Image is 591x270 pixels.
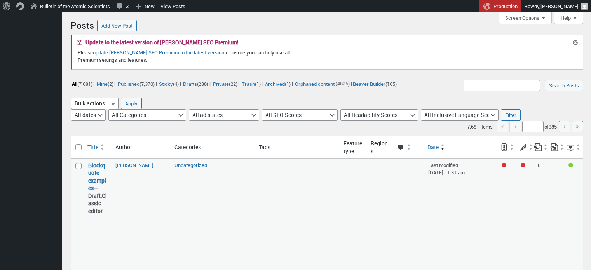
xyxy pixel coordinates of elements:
[549,123,557,130] span: 385
[112,136,171,158] th: Author
[509,121,521,132] span: ‹
[554,12,583,24] button: Help
[568,163,573,167] div: Good
[117,79,155,88] a: Published(7,370)
[171,136,255,158] th: Categories
[108,80,113,87] span: (2)
[255,136,340,158] th: Tags
[545,80,583,91] input: Search Posts
[564,122,566,131] span: ›
[255,80,261,87] span: (1)
[97,20,137,31] a: Add New Post
[85,40,239,45] h2: Update to the latest version of [PERSON_NAME] SEO Premium!
[88,162,106,192] a: “Blockquote examples” (Edit)
[158,79,180,88] a: Sticky(4)
[352,79,398,88] a: Beaver Builder(165)
[496,140,514,154] a: SEO score
[398,162,403,169] span: —
[259,162,263,169] span: —
[576,122,579,131] span: »
[340,136,367,158] th: Feature type
[197,80,208,87] span: (288)
[174,162,207,169] a: Uncategorized
[96,79,114,88] a: Mine(2)
[173,80,179,87] span: (4)
[544,123,558,130] span: of
[182,79,209,88] a: Drafts(288)
[88,192,102,199] span: Draft,
[427,143,439,151] span: Date
[229,80,237,87] span: (22)
[88,192,107,214] span: Classic editor
[241,79,262,88] a: Trash(1)
[212,78,239,89] li: |
[77,48,312,64] p: Please to ensure you can fully use all Premium settings and features.
[71,78,94,89] li: |
[84,140,112,154] a: Title
[397,144,405,152] span: Comments
[158,78,181,89] li: |
[264,78,293,89] li: |
[343,162,348,169] span: —
[294,78,350,89] li: (4825)
[115,162,153,169] a: [PERSON_NAME]
[385,80,397,87] span: (165)
[71,78,398,89] ul: |
[540,3,579,10] span: [PERSON_NAME]
[467,123,493,130] span: 7,681 items
[515,140,533,154] a: Readability score
[534,140,548,154] a: Outgoing internal links
[88,162,108,215] strong: —
[501,109,521,121] input: Filter
[139,80,155,87] span: (7,370)
[371,162,375,169] span: —
[241,78,263,89] li: |
[521,163,525,167] div: Needs improvement
[497,121,508,132] span: «
[502,163,506,167] div: Focus keyphrase not set
[550,140,565,154] a: Received internal links
[264,79,291,88] a: Archived(1)
[71,16,94,33] h1: Posts
[367,136,394,158] th: Regions
[212,79,238,88] a: Private(22)
[424,140,496,154] a: Date
[77,80,92,87] span: (7,681)
[93,49,224,56] a: update [PERSON_NAME] SEO Premium to the latest version
[285,80,291,87] span: (1)
[121,98,142,109] input: Apply
[294,79,336,88] a: Orphaned content
[499,12,552,24] button: Screen Options
[96,78,115,89] li: |
[567,140,581,154] a: Inclusive language score
[87,143,98,151] span: Title
[117,78,157,89] li: |
[71,79,93,88] a: All(7,681)
[182,78,211,89] li: |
